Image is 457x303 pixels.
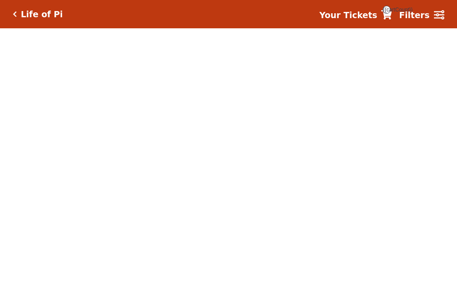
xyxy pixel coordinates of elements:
[399,10,430,20] strong: Filters
[399,9,444,22] a: Filters
[319,10,377,20] strong: Your Tickets
[383,6,391,14] span: {{cartCount}}
[13,11,17,17] a: Click here to go back to filters
[319,9,392,22] a: Your Tickets {{cartCount}}
[21,9,63,19] h5: Life of Pi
